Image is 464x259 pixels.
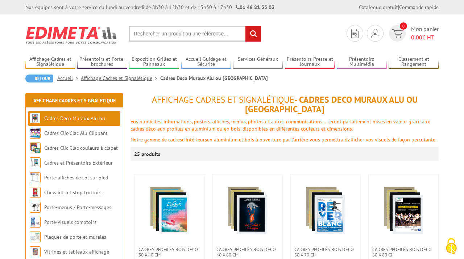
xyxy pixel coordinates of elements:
img: Porte-menus / Porte-messages [30,202,41,213]
a: Présentoirs Multimédia [337,56,387,68]
span: Cadres Profilés Bois Déco 40 x 60 cm [216,247,279,258]
img: Edimeta [25,22,118,48]
span: Cadres Profilés Bois Déco 30 x 40 cm [138,247,201,258]
img: Cadres Profilés Bois Déco 30 x 40 cm [144,185,195,236]
font: Notre gamme de cadres [130,136,182,143]
a: Chevalets et stop trottoirs [44,189,103,196]
img: Chevalets et stop trottoirs [30,187,41,198]
span: Cadres Profilés Bois Déco 50 x 70 cm [294,247,357,258]
img: Cadres Deco Muraux Alu ou Bois [30,113,41,124]
a: Classement et Rangement [389,56,439,68]
div: Nos équipes sont à votre service du lundi au vendredi de 8h30 à 12h30 et de 13h30 à 17h30 [25,4,274,11]
input: Rechercher un produit ou une référence... [129,26,261,42]
p: 25 produits [134,147,161,161]
a: Porte-menus / Porte-messages [44,204,111,211]
img: Cadres Profilés Bois Déco 50 x 70 cm [300,185,351,236]
li: Cadres Deco Muraux Alu ou [GEOGRAPHIC_DATA] [160,75,268,82]
a: Accueil [57,75,81,81]
font: en aluminium et bois à ouverture par l'arrière vous permettra d’afficher vos visuels de façon per... [207,136,436,143]
a: Cadres et Présentoirs Extérieur [44,160,113,166]
img: Porte-affiches de sol sur pied [30,172,41,183]
a: Présentoirs Presse et Journaux [285,56,335,68]
span: 0,00 [411,34,422,41]
font: d'intérieurs [182,136,207,143]
a: Retour [25,75,53,82]
a: Affichage Cadres et Signalétique [33,97,116,104]
img: Cadres Profilés Bois Déco 60 x 80 cm [378,185,429,236]
a: Affichage Cadres et Signalétique [81,75,160,81]
div: | [359,4,439,11]
img: Cadres Clic-Clac couleurs à clapet [30,143,41,153]
a: Cadres Clic-Clac couleurs à clapet [44,145,118,151]
img: Cadres et Présentoirs Extérieur [30,157,41,168]
span: Mon panier [411,25,439,42]
a: Catalogue gratuit [359,4,398,10]
a: Commande rapide [399,4,439,10]
a: Cadres Profilés Bois Déco 60 x 80 cm [369,247,438,258]
a: Accueil Guidage et Sécurité [181,56,231,68]
img: devis rapide [351,29,359,38]
font: Vos publicités, informations, posters, affiches, menus, photos et autres communications... seront... [130,118,430,132]
span: Cadres Profilés Bois Déco 60 x 80 cm [372,247,435,258]
a: Exposition Grilles et Panneaux [129,56,179,68]
a: Cadres Clic-Clac Alu Clippant [44,130,108,136]
span: € HT [411,33,439,42]
a: Cadres Deco Muraux Alu ou [GEOGRAPHIC_DATA] [30,115,105,136]
a: Cadres Profilés Bois Déco 30 x 40 cm [135,247,204,258]
button: Cookies (fenêtre modale) [439,234,464,259]
img: devis rapide [392,29,403,38]
strong: 01 46 81 33 03 [236,4,274,10]
img: devis rapide [371,29,379,38]
a: Affichage Cadres et Signalétique [25,56,75,68]
span: Affichage Cadres et Signalétique [152,94,294,105]
a: devis rapide 0 Mon panier 0,00€ HT [387,25,439,42]
span: 0 [400,22,407,30]
h1: - Cadres Deco Muraux Alu ou [GEOGRAPHIC_DATA] [130,95,439,114]
a: Services Généraux [233,56,283,68]
img: Cadres Profilés Bois Déco 40 x 60 cm [222,185,273,236]
img: Cookies (fenêtre modale) [442,237,460,255]
input: rechercher [245,26,261,42]
a: Présentoirs et Porte-brochures [77,56,127,68]
a: Cadres Profilés Bois Déco 50 x 70 cm [291,247,360,258]
a: Porte-affiches de sol sur pied [44,174,108,181]
a: Cadres Profilés Bois Déco 40 x 60 cm [213,247,282,258]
